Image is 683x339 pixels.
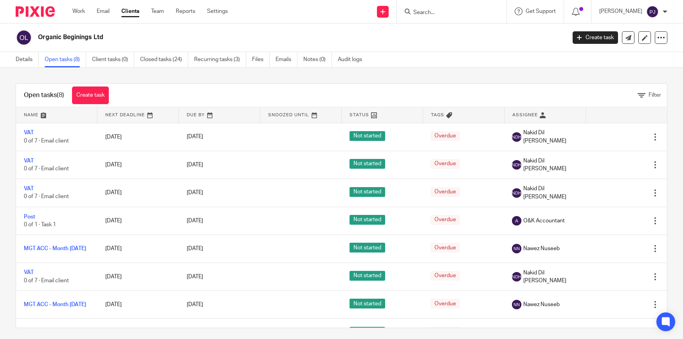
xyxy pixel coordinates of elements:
a: Audit logs [338,52,368,67]
span: Overdue [431,215,460,225]
span: Nawez Nuseeb [523,245,560,252]
img: svg%3E [512,244,521,253]
a: Files [252,52,270,67]
img: svg%3E [512,216,521,225]
a: Settings [207,7,228,15]
img: svg%3E [16,29,32,46]
a: MGT ACC - Month [DATE] [24,302,86,307]
span: [DATE] [187,190,203,195]
span: Overdue [431,243,460,252]
span: Tags [431,113,444,117]
span: [DATE] [187,134,203,140]
a: Details [16,52,39,67]
span: 0 of 7 · Email client [24,278,69,283]
a: Work [72,7,85,15]
span: Not started [350,327,385,337]
img: svg%3E [512,160,521,169]
span: Overdue [431,187,460,197]
span: Filter [649,92,661,98]
span: Nakid Dil [PERSON_NAME] [523,185,578,201]
span: 0 of 1 · Task 1 [24,222,56,227]
span: Status [350,113,369,117]
a: Post [24,214,35,220]
a: Email [97,7,110,15]
span: Get Support [526,9,556,14]
span: [DATE] [187,302,203,307]
a: Reports [176,7,195,15]
span: Overdue [431,131,460,141]
span: [DATE] [187,246,203,251]
span: Not started [350,271,385,281]
td: [DATE] [97,235,179,263]
span: O&K Accountant [523,217,565,225]
a: Create task [573,31,618,44]
td: [DATE] [97,123,179,151]
img: svg%3E [512,188,521,198]
span: Snoozed Until [268,113,309,117]
a: Closed tasks (24) [140,52,188,67]
td: [DATE] [97,207,179,234]
a: Clients [121,7,139,15]
h1: Open tasks [24,91,64,99]
a: VAT [24,130,34,135]
td: [DATE] [97,151,179,179]
a: VAT [24,158,34,164]
span: Not started [350,131,385,141]
a: Recurring tasks (3) [194,52,246,67]
span: [DATE] [187,162,203,168]
img: svg%3E [646,5,659,18]
a: Notes (0) [303,52,332,67]
span: 0 of 7 · Email client [24,166,69,171]
span: [DATE] [187,274,203,279]
span: 0 of 7 · Email client [24,138,69,144]
input: Search [413,9,483,16]
span: Nakid Dil [PERSON_NAME] [523,129,578,145]
span: Overdue [431,327,460,337]
img: svg%3E [512,132,521,142]
span: (8) [57,92,64,98]
a: VAT [24,270,34,275]
span: Not started [350,187,385,197]
span: 0 of 7 · Email client [24,194,69,200]
td: [DATE] [97,263,179,290]
a: MGT ACC - Month [DATE] [24,246,86,251]
h2: Organic Beginings Ltd [38,33,456,41]
img: svg%3E [512,300,521,309]
img: Pixie [16,6,55,17]
span: Not started [350,215,385,225]
span: Nakid Dil [PERSON_NAME] [523,269,578,285]
a: Client tasks (0) [92,52,134,67]
span: Not started [350,299,385,308]
a: Team [151,7,164,15]
a: Open tasks (8) [45,52,86,67]
span: Nakid Dil [PERSON_NAME] [523,157,578,173]
img: svg%3E [512,272,521,281]
a: Emails [276,52,297,67]
span: Overdue [431,299,460,308]
p: [PERSON_NAME] [599,7,642,15]
span: Not started [350,159,385,169]
span: [DATE] [187,218,203,224]
span: Overdue [431,159,460,169]
td: [DATE] [97,179,179,207]
a: Create task [72,87,109,104]
span: Overdue [431,271,460,281]
a: VAT [24,186,34,191]
span: Not started [350,243,385,252]
span: Nawez Nuseeb [523,301,560,308]
td: [DATE] [97,291,179,319]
